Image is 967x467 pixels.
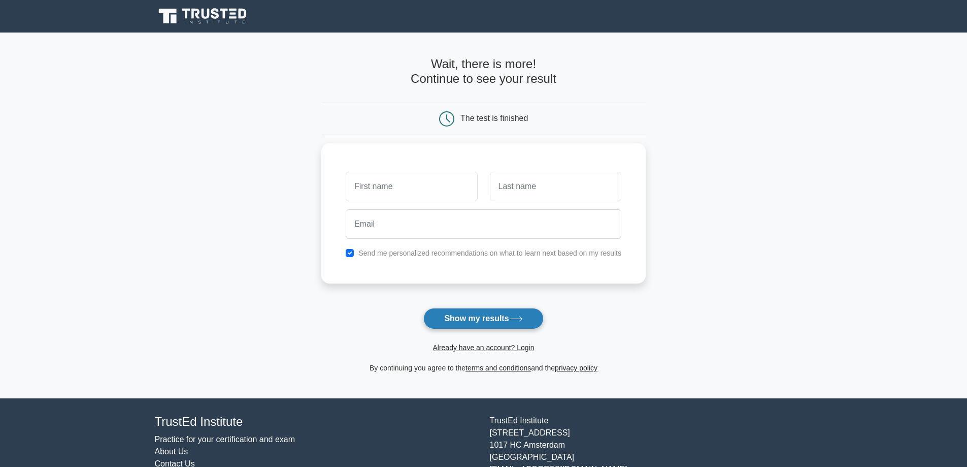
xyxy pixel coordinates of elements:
[465,364,531,372] a: terms and conditions
[155,435,295,444] a: Practice for your certification and exam
[432,344,534,352] a: Already have an account? Login
[346,209,621,239] input: Email
[315,362,652,374] div: By continuing you agree to the and the
[460,114,528,122] div: The test is finished
[155,447,188,456] a: About Us
[346,172,477,201] input: First name
[555,364,597,372] a: privacy policy
[321,57,646,86] h4: Wait, there is more! Continue to see your result
[155,415,478,429] h4: TrustEd Institute
[423,308,543,329] button: Show my results
[358,249,621,257] label: Send me personalized recommendations on what to learn next based on my results
[490,172,621,201] input: Last name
